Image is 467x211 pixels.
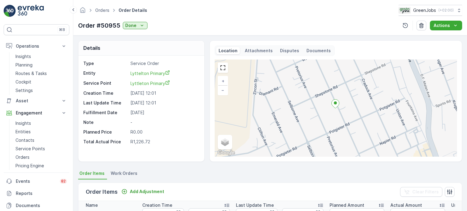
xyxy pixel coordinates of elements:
p: Documents [306,48,331,54]
a: Planning [13,61,69,69]
p: Service Order [130,60,198,66]
p: ( +02:00 ) [438,8,454,13]
p: Disputes [280,48,299,54]
p: Type [83,60,128,66]
p: Documents [16,202,67,209]
p: Last Update Time [236,202,274,208]
p: - [130,119,198,125]
button: Operations [4,40,69,52]
p: Routes & Tasks [16,70,47,77]
p: Cockpit [16,79,31,85]
p: ⌘B [59,27,65,32]
img: logo_light-DOdMpM7g.png [18,5,44,17]
p: Fulfillment Date [83,110,128,116]
a: Insights [13,52,69,61]
span: − [221,87,224,93]
span: Lyttleton Primary [130,81,170,86]
a: Cockpit [13,78,69,86]
p: Events [16,178,56,184]
a: Homepage [79,9,86,14]
img: Green_Jobs_Logo.png [399,7,411,14]
p: Add Adjustment [130,189,164,195]
p: Pricing Engine [16,163,44,169]
p: Entities [16,129,31,135]
p: Settings [16,87,33,94]
a: View Fullscreen [218,63,227,72]
p: GreenJobs [413,7,436,13]
a: Orders [95,8,109,13]
a: Routes & Tasks [13,69,69,78]
a: Lyttelton Primary [130,70,198,77]
p: Location [219,48,237,54]
p: Asset [16,98,57,104]
p: Orders [16,154,29,160]
p: Order Items [86,188,118,196]
p: Engagement [16,110,57,116]
p: Reports [16,190,67,196]
button: Clear Filters [400,187,442,197]
a: Lyttleton Primary [130,80,198,87]
a: Zoom Out [218,86,227,95]
a: Settings [13,86,69,95]
button: Asset [4,95,69,107]
a: Entities [13,128,69,136]
a: Pricing Engine [13,162,69,170]
span: Order Items [79,170,105,176]
span: R0.00 [130,129,143,134]
span: Lyttelton Primary [130,71,170,76]
span: Order Details [117,7,148,13]
a: Service Points [13,145,69,153]
p: Service Points [16,146,45,152]
p: Service Point [83,80,128,87]
p: Done [125,22,137,29]
p: Planned Price [83,129,112,135]
p: Planning [16,62,33,68]
p: [DATE] 12:01 [130,100,198,106]
span: + [222,78,224,83]
p: Total Actual Price [83,139,121,145]
a: Zoom In [218,77,227,86]
p: [DATE] 12:01 [130,90,198,96]
p: Order #50955 [78,21,120,30]
p: Operations [16,43,57,49]
p: Insights [16,53,31,60]
a: Layers [218,135,232,149]
a: Orders [13,153,69,162]
a: Events82 [4,175,69,187]
a: Contacts [13,136,69,145]
p: Actual Amount [390,202,422,208]
button: Add Adjustment [119,188,167,195]
a: Reports [4,187,69,199]
p: Creation Time [83,90,128,96]
p: 82 [61,179,66,184]
p: Contacts [16,137,34,143]
button: Done [123,22,147,29]
p: Entity [83,70,128,77]
a: Open this area in Google Maps (opens a new window) [216,149,236,157]
p: [DATE] [130,110,198,116]
p: Last Update Time [83,100,128,106]
p: Creation Time [142,202,172,208]
p: Note [83,119,128,125]
span: Work Orders [111,170,137,176]
button: GreenJobs(+02:00) [399,5,462,16]
p: Planned Amount [330,202,364,208]
p: Attachments [245,48,273,54]
button: Engagement [4,107,69,119]
p: Details [83,44,100,52]
img: Google [216,149,236,157]
p: Clear Filters [412,189,439,195]
p: Actions [434,22,450,29]
button: Actions [430,21,462,30]
img: logo [4,5,16,17]
span: R1,226.72 [130,139,150,144]
p: Insights [16,120,31,126]
a: Insights [13,119,69,128]
p: Name [86,202,98,208]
